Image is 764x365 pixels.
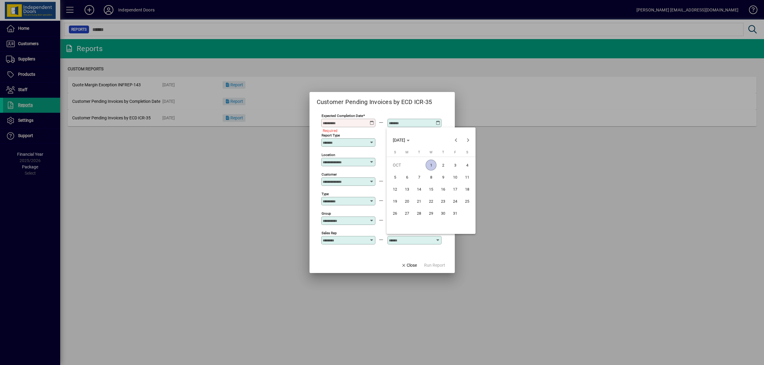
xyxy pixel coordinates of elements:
span: F [454,150,456,154]
span: 16 [438,184,448,195]
button: Sun Oct 05 2025 [389,171,401,183]
span: 27 [402,208,412,219]
button: Wed Oct 22 2025 [425,195,437,207]
span: 12 [390,184,400,195]
span: 11 [462,172,473,182]
span: 24 [450,196,461,207]
button: Thu Oct 02 2025 [437,159,449,171]
span: 26 [390,208,400,219]
span: T [442,150,444,154]
button: Sat Oct 11 2025 [461,171,473,183]
span: 15 [426,184,436,195]
span: 7 [414,172,424,182]
span: 31 [450,208,461,219]
span: T [418,150,420,154]
button: Thu Oct 09 2025 [437,171,449,183]
span: 20 [402,196,412,207]
span: 14 [414,184,424,195]
button: Wed Oct 01 2025 [425,159,437,171]
button: Thu Oct 23 2025 [437,195,449,207]
button: Fri Oct 10 2025 [449,171,461,183]
button: Wed Oct 08 2025 [425,171,437,183]
button: Fri Oct 03 2025 [449,159,461,171]
span: 2 [438,160,448,170]
span: 13 [402,184,412,195]
span: 28 [414,208,424,219]
span: 6 [402,172,412,182]
button: Fri Oct 17 2025 [449,183,461,195]
span: 30 [438,208,448,219]
span: S [466,150,468,154]
button: Sat Oct 04 2025 [461,159,473,171]
span: 8 [426,172,436,182]
button: Mon Oct 06 2025 [401,171,413,183]
button: Tue Oct 07 2025 [413,171,425,183]
button: Tue Oct 28 2025 [413,207,425,219]
span: 19 [390,196,400,207]
span: 17 [450,184,461,195]
span: W [430,150,433,154]
button: Previous month [450,134,462,146]
button: Thu Oct 30 2025 [437,207,449,219]
button: Fri Oct 24 2025 [449,195,461,207]
span: 21 [414,196,424,207]
span: 25 [462,196,473,207]
button: Tue Oct 21 2025 [413,195,425,207]
button: Mon Oct 27 2025 [401,207,413,219]
button: Sun Oct 19 2025 [389,195,401,207]
span: 3 [450,160,461,170]
span: 9 [438,172,448,182]
button: Tue Oct 14 2025 [413,183,425,195]
span: 23 [438,196,448,207]
button: Mon Oct 20 2025 [401,195,413,207]
span: 18 [462,184,473,195]
button: Mon Oct 13 2025 [401,183,413,195]
button: Wed Oct 15 2025 [425,183,437,195]
button: Choose month and year [390,135,412,146]
span: 1 [426,160,436,170]
span: 10 [450,172,461,182]
button: Sun Oct 26 2025 [389,207,401,219]
span: S [394,150,396,154]
button: Fri Oct 31 2025 [449,207,461,219]
span: 29 [426,208,436,219]
span: 5 [390,172,400,182]
span: 4 [462,160,473,170]
button: Sun Oct 12 2025 [389,183,401,195]
span: [DATE] [393,138,405,143]
button: Next month [462,134,474,146]
button: Sat Oct 18 2025 [461,183,473,195]
span: M [405,150,408,154]
td: OCT [389,159,425,171]
button: Sat Oct 25 2025 [461,195,473,207]
span: 22 [426,196,436,207]
button: Thu Oct 16 2025 [437,183,449,195]
button: Wed Oct 29 2025 [425,207,437,219]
